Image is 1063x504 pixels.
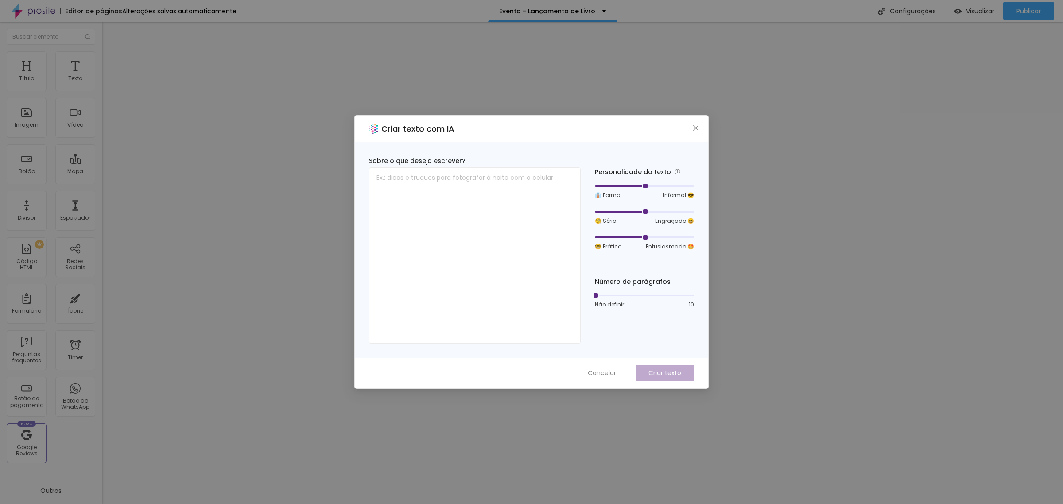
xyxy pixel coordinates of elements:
[18,215,35,221] div: Divisor
[1016,8,1041,15] span: Publicar
[595,217,616,225] span: 🧐 Sério
[692,124,699,132] span: close
[954,8,962,15] img: view-1.svg
[58,398,93,411] div: Botão do WhatsApp
[17,421,36,427] div: Novo
[85,34,90,39] img: Icone
[655,217,694,225] span: Engraçado 😄
[19,75,34,81] div: Título
[68,75,82,81] div: Texto
[102,22,1063,504] iframe: Editor
[68,308,83,314] div: Ícone
[595,167,694,177] div: Personalidade do texto
[15,122,39,128] div: Imagem
[966,8,994,15] span: Visualizar
[9,444,44,457] div: Google Reviews
[68,354,83,361] div: Timer
[9,258,44,271] div: Código HTML
[595,301,624,309] span: Não definir
[58,258,93,271] div: Redes Sociais
[646,243,694,251] span: Entusiasmado 🤩
[691,124,701,133] button: Close
[67,168,83,174] div: Mapa
[595,243,621,251] span: 🤓 Prático
[60,8,122,14] div: Editor de páginas
[663,191,694,199] span: Informal 😎
[12,308,41,314] div: Formulário
[122,8,237,14] div: Alterações salvas automaticamente
[1003,2,1054,20] button: Publicar
[60,215,90,221] div: Espaçador
[19,168,35,174] div: Botão
[636,365,694,381] button: Criar texto
[7,29,95,45] input: Buscar elemento
[595,191,622,199] span: 👔 Formal
[588,368,616,378] span: Cancelar
[945,2,1003,20] button: Visualizar
[499,8,595,14] p: Evento - Lançamento de Livro
[878,8,885,15] img: Icone
[9,395,44,408] div: Botão de pagamento
[381,123,454,135] h2: Criar texto com IA
[579,365,625,381] button: Cancelar
[595,277,694,287] div: Número de parágrafos
[9,351,44,364] div: Perguntas frequentes
[369,156,581,166] div: Sobre o que deseja escrever?
[689,301,694,309] span: 10
[67,122,83,128] div: Vídeo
